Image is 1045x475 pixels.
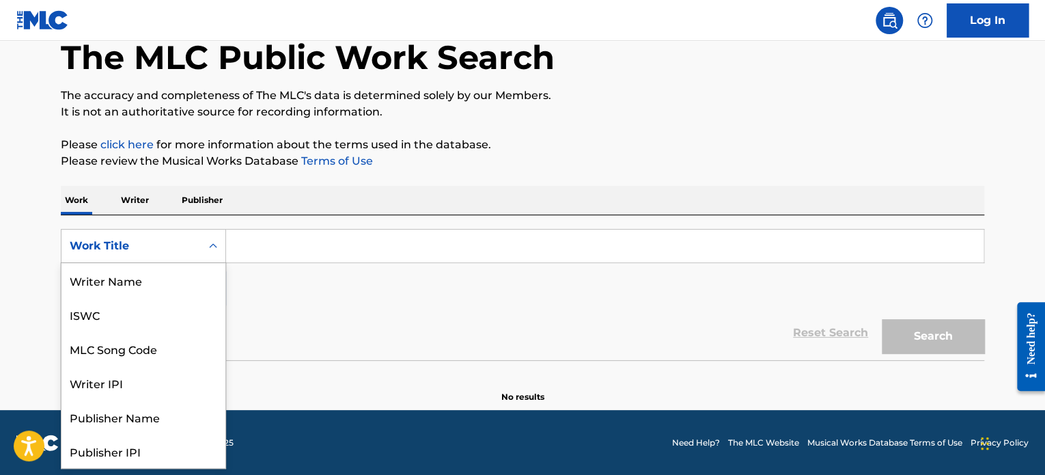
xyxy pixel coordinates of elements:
[70,238,193,254] div: Work Title
[61,434,225,468] div: Publisher IPI
[61,366,225,400] div: Writer IPI
[178,186,227,215] p: Publisher
[61,297,225,331] div: ISWC
[1007,292,1045,402] iframe: Resource Center
[881,12,897,29] img: search
[298,154,373,167] a: Terms of Use
[16,435,59,451] img: logo
[876,7,903,34] a: Public Search
[61,186,92,215] p: Work
[61,263,225,297] div: Writer Name
[61,331,225,366] div: MLC Song Code
[16,10,69,30] img: MLC Logo
[917,12,933,29] img: help
[672,437,720,449] a: Need Help?
[61,400,225,434] div: Publisher Name
[61,229,984,360] form: Search Form
[807,437,962,449] a: Musical Works Database Terms of Use
[981,423,989,464] div: Drag
[501,375,544,403] p: No results
[977,409,1045,475] iframe: Chat Widget
[100,138,154,151] a: click here
[61,104,984,120] p: It is not an authoritative source for recording information.
[61,153,984,169] p: Please review the Musical Works Database
[117,186,153,215] p: Writer
[728,437,799,449] a: The MLC Website
[61,37,555,78] h1: The MLC Public Work Search
[911,7,938,34] div: Help
[61,87,984,104] p: The accuracy and completeness of The MLC's data is determined solely by our Members.
[971,437,1029,449] a: Privacy Policy
[61,137,984,153] p: Please for more information about the terms used in the database.
[947,3,1029,38] a: Log In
